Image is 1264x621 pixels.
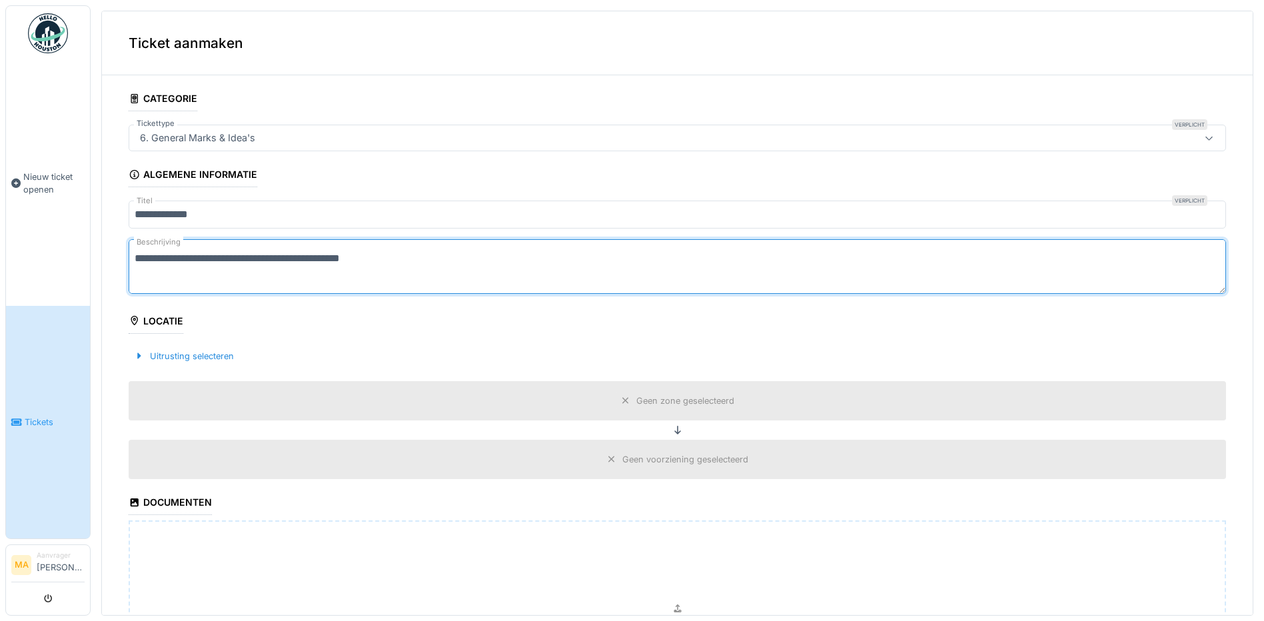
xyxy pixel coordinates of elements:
[1172,119,1207,130] div: Verplicht
[37,550,85,560] div: Aanvrager
[6,61,90,306] a: Nieuw ticket openen
[28,13,68,53] img: Badge_color-CXgf-gQk.svg
[129,311,183,334] div: Locatie
[25,416,85,428] span: Tickets
[37,550,85,579] li: [PERSON_NAME]
[135,131,261,145] div: 6. General Marks & Idea's
[11,555,31,575] li: MA
[622,453,748,466] div: Geen voorziening geselecteerd
[129,347,239,365] div: Uitrusting selecteren
[129,165,257,187] div: Algemene informatie
[102,11,1253,75] div: Ticket aanmaken
[134,195,155,207] label: Titel
[134,118,177,129] label: Tickettype
[11,550,85,582] a: MA Aanvrager[PERSON_NAME]
[23,171,85,196] span: Nieuw ticket openen
[1172,195,1207,206] div: Verplicht
[129,89,197,111] div: Categorie
[6,306,90,538] a: Tickets
[129,492,212,515] div: Documenten
[134,234,183,251] label: Beschrijving
[636,394,734,407] div: Geen zone geselecteerd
